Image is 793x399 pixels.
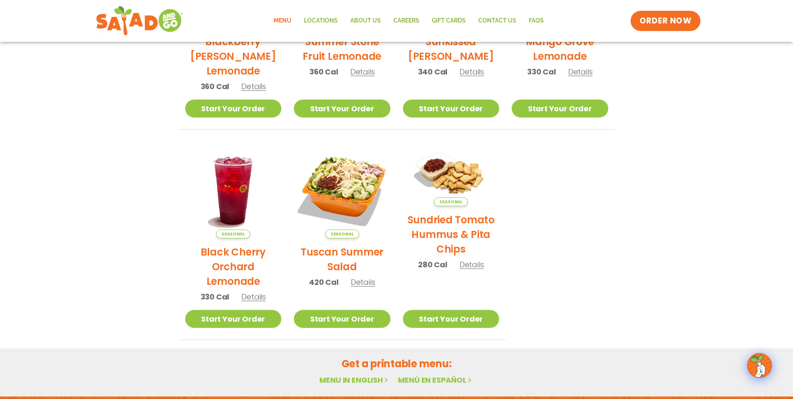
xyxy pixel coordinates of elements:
span: Details [241,81,266,92]
a: FAQs [523,11,550,31]
span: Details [351,277,375,287]
h2: Blackberry [PERSON_NAME] Lemonade [185,34,282,78]
a: Careers [387,11,426,31]
a: Start Your Order [512,100,608,118]
a: Start Your Order [185,100,282,118]
span: Details [459,66,484,77]
a: Start Your Order [294,100,390,118]
img: Product photo for Sundried Tomato Hummus & Pita Chips [403,142,500,207]
span: Details [568,66,593,77]
span: Seasonal [325,230,359,238]
span: Details [350,66,375,77]
h2: Tuscan Summer Salad [294,245,390,274]
span: Details [459,259,484,270]
img: new-SAG-logo-768×292 [96,4,184,38]
img: Product photo for Tuscan Summer Salad [294,142,390,239]
img: Product photo for Black Cherry Orchard Lemonade [185,142,282,239]
a: Menú en español [398,375,473,385]
img: wpChatIcon [748,354,771,377]
h2: Mango Grove Lemonade [512,34,608,64]
a: Locations [298,11,344,31]
span: Details [241,292,266,302]
span: 420 Cal [309,276,339,288]
span: 280 Cal [418,259,447,270]
a: Start Your Order [185,310,282,328]
h2: Summer Stone Fruit Lemonade [294,34,390,64]
h2: Get a printable menu: [179,356,615,371]
a: GIFT CARDS [426,11,472,31]
span: Seasonal [216,230,250,238]
span: 330 Cal [527,66,556,77]
a: Start Your Order [403,310,500,328]
span: 340 Cal [418,66,448,77]
a: Menu in English [319,375,390,385]
span: ORDER NOW [640,15,691,26]
span: 330 Cal [201,291,229,302]
nav: Menu [268,11,550,31]
a: Start Your Order [403,100,500,118]
span: 360 Cal [309,66,338,77]
a: Start Your Order [294,310,390,328]
h2: Sundried Tomato Hummus & Pita Chips [403,212,500,256]
a: About Us [344,11,387,31]
span: Seasonal [434,197,468,206]
h2: Sunkissed [PERSON_NAME] [403,34,500,64]
span: 360 Cal [201,81,229,92]
a: Contact Us [472,11,523,31]
a: Menu [268,11,298,31]
a: ORDER NOW [630,11,701,31]
h2: Black Cherry Orchard Lemonade [185,245,282,289]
